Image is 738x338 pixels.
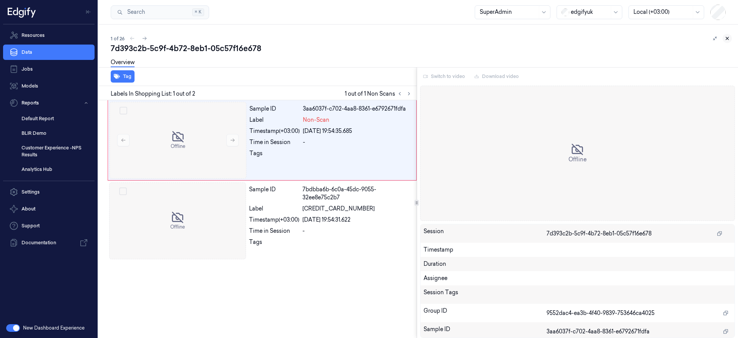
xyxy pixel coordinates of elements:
[345,89,414,98] span: 1 out of 1 Non Scans
[424,274,732,282] div: Assignee
[3,28,95,43] a: Resources
[303,138,412,146] div: -
[424,288,547,301] div: Session Tags
[249,238,299,250] div: Tags
[120,107,127,114] button: Select row
[15,163,95,176] a: Analytics Hub
[249,116,300,124] div: Label
[424,307,547,319] div: Group ID
[424,227,547,240] div: Session
[111,35,125,42] span: 1 of 26
[249,138,300,146] div: Time in Session
[111,90,195,98] span: Labels In Shopping List: 1 out of 2
[249,127,300,135] div: Timestamp (+03:00)
[15,127,95,140] a: BLIR Demo
[111,5,209,19] button: Search⌘K
[249,216,299,224] div: Timestamp (+03:00)
[3,61,95,77] a: Jobs
[249,186,299,202] div: Sample ID
[3,45,95,60] a: Data
[303,216,412,224] div: [DATE] 19:54:31.622
[547,328,650,336] span: 3aa6037f-c702-4aa8-8361-e6792671fdfa
[249,105,300,113] div: Sample ID
[3,78,95,94] a: Models
[15,141,95,161] a: Customer Experience -NPS Results
[424,246,732,254] div: Timestamp
[119,187,127,195] button: Select row
[111,43,732,54] div: 7d393c2b-5c9f-4b72-8eb1-05c57f16e678
[424,260,732,268] div: Duration
[15,112,95,125] a: Default Report
[111,70,135,83] button: Tag
[249,227,299,235] div: Time in Session
[249,149,300,162] div: Tags
[303,127,412,135] div: [DATE] 19:54:35.685
[303,205,375,213] span: [CREDIT_CARD_NUMBER]
[82,6,95,18] button: Toggle Navigation
[124,8,145,16] span: Search
[547,309,655,317] span: 9552dac4-ea3b-4f40-9839-753646ca4025
[3,184,95,200] a: Settings
[303,116,329,124] span: Non-Scan
[568,156,587,164] span: Offline
[3,95,95,111] button: Reports
[3,201,95,217] button: About
[3,218,95,234] a: Support
[547,230,652,238] span: 7d393c2b-5c9f-4b72-8eb1-05c57f16e678
[111,58,135,67] a: Overview
[303,186,412,202] div: 7bdbba6b-6c0a-45dc-9055-32ee8e75c2b7
[303,227,412,235] div: -
[249,205,299,213] div: Label
[303,105,412,113] div: 3aa6037f-c702-4aa8-8361-e6792671fdfa
[3,235,95,250] a: Documentation
[424,325,547,338] div: Sample ID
